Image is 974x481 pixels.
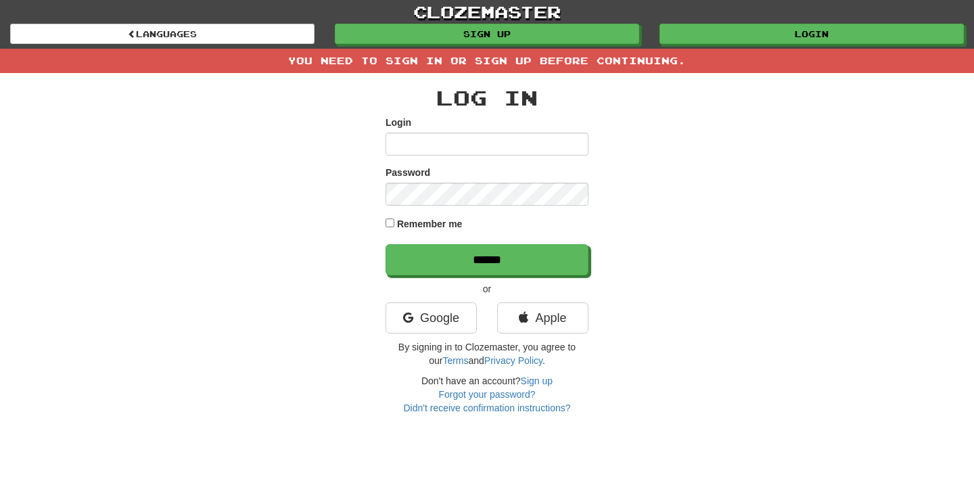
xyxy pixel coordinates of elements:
[438,389,535,400] a: Forgot your password?
[442,355,468,366] a: Terms
[10,24,315,44] a: Languages
[386,166,430,179] label: Password
[386,340,588,367] p: By signing in to Clozemaster, you agree to our and .
[386,87,588,109] h2: Log In
[397,217,463,231] label: Remember me
[386,302,477,334] a: Google
[386,282,588,296] p: or
[403,403,570,413] a: Didn't receive confirmation instructions?
[659,24,964,44] a: Login
[521,375,553,386] a: Sign up
[386,374,588,415] div: Don't have an account?
[497,302,588,334] a: Apple
[484,355,542,366] a: Privacy Policy
[335,24,639,44] a: Sign up
[386,116,411,129] label: Login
